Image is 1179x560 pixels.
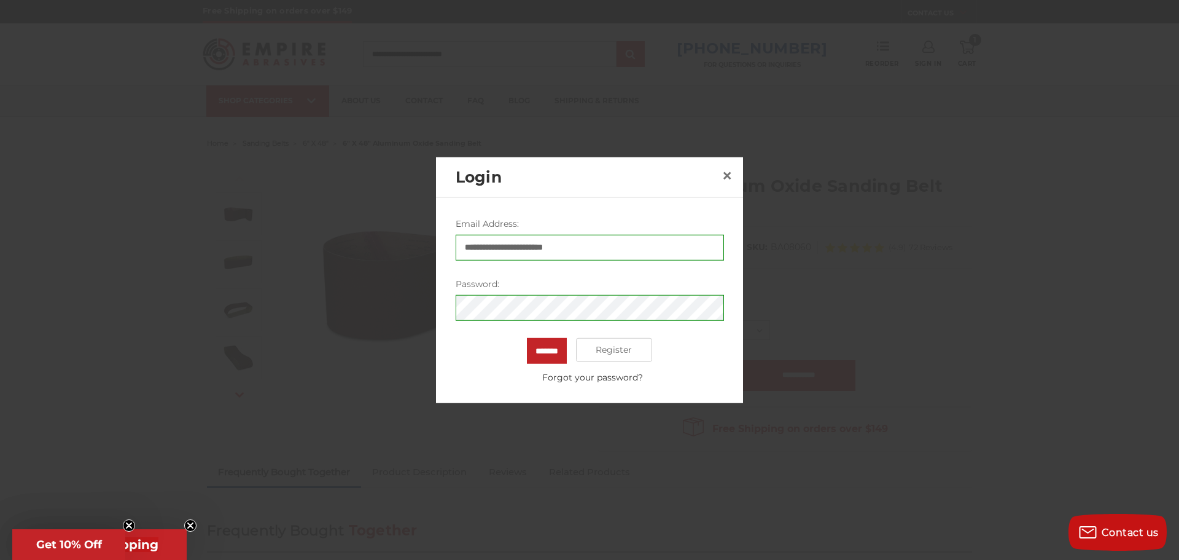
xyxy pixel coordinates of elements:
[12,529,125,560] div: Get 10% OffClose teaser
[36,538,102,551] span: Get 10% Off
[456,165,717,189] h2: Login
[576,337,653,362] a: Register
[456,217,724,230] label: Email Address:
[462,371,723,384] a: Forgot your password?
[1068,514,1167,551] button: Contact us
[184,519,196,532] button: Close teaser
[456,277,724,290] label: Password:
[717,166,737,186] a: Close
[123,519,135,532] button: Close teaser
[722,164,733,187] span: ×
[12,529,187,560] div: Get Free ShippingClose teaser
[1102,527,1159,538] span: Contact us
